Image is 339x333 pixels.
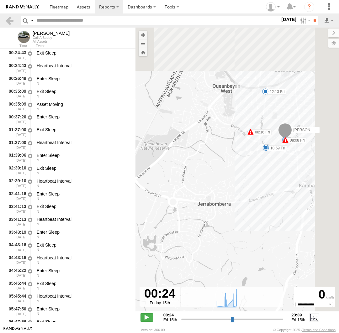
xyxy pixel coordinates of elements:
[37,89,130,94] div: Exit Sleep
[29,16,34,25] label: Search Query
[5,152,27,163] div: 01:39:06 [DATE]
[37,319,130,325] div: Exit Sleep
[37,140,130,145] div: Heartbeat Interval
[5,280,27,291] div: 05:45:44 [DATE]
[37,63,130,69] div: Heartbeat Interval
[37,101,130,107] div: Asset Moving
[37,299,39,303] span: Heading: 7
[37,235,39,239] span: Heading: 2
[37,171,39,175] span: Heading: 6
[37,76,130,81] div: Enter Sleep
[5,88,27,99] div: 00:35:09 [DATE]
[3,327,32,333] a: Visit our Website
[37,268,130,273] div: Enter Sleep
[5,16,14,25] a: Back to previous Page
[266,145,287,151] label: 10:59 Fri
[37,216,130,222] div: Heartbeat Interval
[5,101,27,112] div: 00:35:09 [DATE]
[5,216,27,227] div: 03:41:13 [DATE]
[280,16,298,23] label: [DATE]
[37,312,39,315] span: Heading: 7
[5,267,27,278] div: 04:45:22 [DATE]
[5,318,27,330] div: 06:47:56 [DATE]
[5,177,27,189] div: 02:39:10 [DATE]
[5,126,27,138] div: 01:37:00 [DATE]
[304,2,314,12] i: ?
[37,94,39,98] span: Heading: 7
[5,139,27,150] div: 01:37:00 [DATE]
[251,129,272,135] label: 08:16 Fri
[282,137,288,143] div: 5
[37,248,39,252] span: Heading: 2
[139,48,147,56] button: Zoom Home
[141,328,165,332] div: Version: 306.00
[33,39,70,43] div: All Assets
[5,62,27,74] div: 00:24:43 [DATE]
[37,191,130,197] div: Enter Sleep
[37,114,130,120] div: Enter Sleep
[37,165,130,171] div: Exit Sleep
[139,31,147,39] button: Zoom in
[37,204,130,209] div: Exit Sleep
[295,288,334,302] div: 0
[140,313,153,321] label: Play/Stop
[5,203,27,215] div: 03:41:13 [DATE]
[139,39,147,48] button: Zoom out
[163,317,177,322] span: Fri 15th Aug 2025
[323,16,334,25] label: Export results as...
[5,228,27,240] div: 03:43:19 [DATE]
[265,89,286,95] label: 12:13 Fri
[5,190,27,202] div: 02:41:16 [DATE]
[37,184,39,188] span: Heading: 6
[37,210,39,213] span: Heading: 1
[302,328,336,332] a: Terms and Conditions
[36,44,135,48] div: Event
[37,50,130,56] div: Exit Sleep
[5,113,27,125] div: 00:37:20 [DATE]
[37,178,130,184] div: Heartbeat Interval
[37,306,130,312] div: Enter Sleep
[298,16,311,25] label: Search Filter Options
[5,254,27,266] div: 04:43:16 [DATE]
[5,293,27,304] div: 05:45:44 [DATE]
[37,127,130,133] div: Exit Sleep
[264,2,282,12] div: Helen Mason
[163,313,177,317] strong: 00:24
[5,49,27,61] div: 00:24:43 [DATE]
[37,158,39,162] span: Heading: 6
[37,222,39,226] span: Heading: 1
[285,138,306,143] label: 08:08 Fri
[5,241,27,253] div: 04:43:16 [DATE]
[5,305,27,317] div: 05:47:50 [DATE]
[291,317,305,322] span: Fri 15th Aug 2025
[33,31,70,36] div: Andrew - View Asset History
[291,313,305,317] strong: 23:39
[37,107,39,111] span: Heading: 7
[37,197,39,200] span: Heading: 1
[6,5,39,9] img: rand-logo.svg
[33,36,70,39] div: Call A Buddy
[273,328,336,332] div: © Copyright 2025 -
[37,153,130,158] div: Enter Sleep
[37,261,39,264] span: Heading: 2
[37,273,39,277] span: Heading: 7
[37,286,39,290] span: Heading: 7
[37,293,130,299] div: Heartbeat Interval
[5,44,27,48] div: Time
[37,229,130,235] div: Enter Sleep
[37,281,130,286] div: Exit Sleep
[293,128,324,132] span: [PERSON_NAME]
[5,75,27,86] div: 00:26:49 [DATE]
[37,242,130,248] div: Exit Sleep
[5,164,27,176] div: 02:39:10 [DATE]
[37,255,130,261] div: Heartbeat Interval
[37,81,39,85] span: Heading: 7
